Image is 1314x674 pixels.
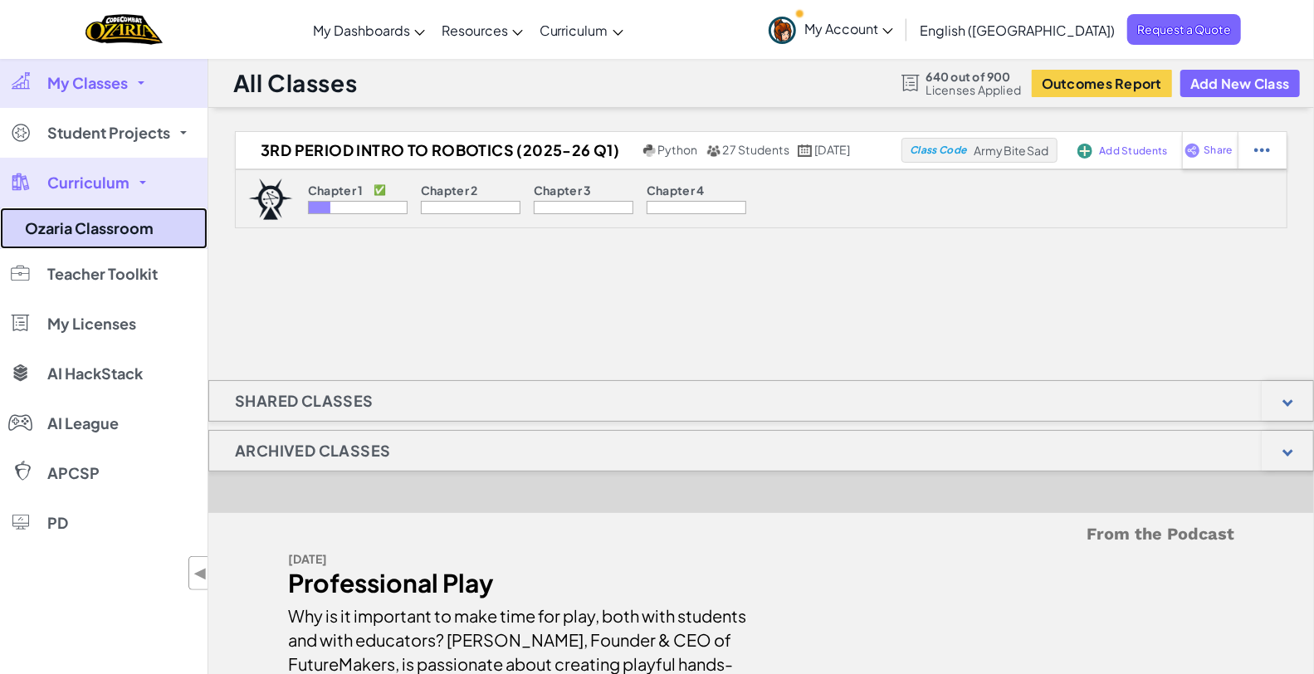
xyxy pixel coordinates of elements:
[209,380,399,422] h1: Shared Classes
[1099,146,1167,156] span: Add Students
[769,17,796,44] img: avatar
[1204,145,1232,155] span: Share
[47,125,170,140] span: Student Projects
[288,521,1234,547] h5: From the Podcast
[1254,143,1270,158] img: IconStudentEllipsis.svg
[643,144,656,157] img: python.png
[236,138,901,163] a: 3rd Period Intro to Robotics (2025-26 Q1) Python 27 Students [DATE]
[540,22,608,39] span: Curriculum
[47,266,158,281] span: Teacher Toolkit
[1185,143,1200,158] img: IconShare_Purple.svg
[374,183,386,197] p: ✅
[236,138,639,163] h2: 3rd Period Intro to Robotics (2025-26 Q1)
[248,178,293,220] img: logo
[657,142,697,157] span: Python
[1180,70,1300,97] button: Add New Class
[421,183,478,197] p: Chapter 2
[974,143,1049,158] span: ArmyBiteSad
[1127,14,1241,45] a: Request a Quote
[804,20,893,37] span: My Account
[193,561,208,585] span: ◀
[308,183,364,197] p: Chapter 1
[442,22,508,39] span: Resources
[233,67,357,99] h1: All Classes
[1077,144,1092,159] img: IconAddStudents.svg
[798,144,813,157] img: calendar.svg
[1032,70,1172,97] button: Outcomes Report
[47,316,136,331] span: My Licenses
[85,12,163,46] img: Home
[926,83,1022,96] span: Licenses Applied
[920,22,1115,39] span: English ([GEOGRAPHIC_DATA])
[47,175,129,190] span: Curriculum
[288,571,749,595] div: Professional Play
[433,7,531,52] a: Resources
[706,144,721,157] img: MultipleUsers.png
[47,416,119,431] span: AI League
[531,7,632,52] a: Curriculum
[313,22,410,39] span: My Dashboards
[288,547,749,571] div: [DATE]
[911,7,1123,52] a: English ([GEOGRAPHIC_DATA])
[47,76,128,90] span: My Classes
[760,3,901,56] a: My Account
[910,145,966,155] span: Class Code
[47,366,143,381] span: AI HackStack
[926,70,1022,83] span: 640 out of 900
[305,7,433,52] a: My Dashboards
[209,430,416,471] h1: Archived Classes
[85,12,163,46] a: Ozaria by CodeCombat logo
[814,142,850,157] span: [DATE]
[723,142,790,157] span: 27 Students
[647,183,705,197] p: Chapter 4
[534,183,592,197] p: Chapter 3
